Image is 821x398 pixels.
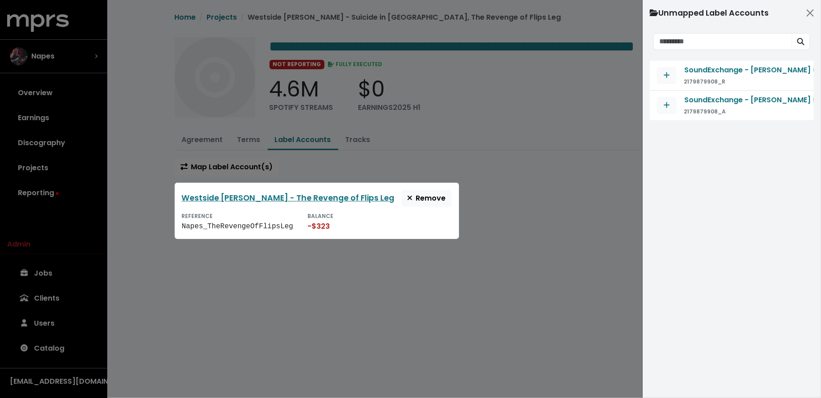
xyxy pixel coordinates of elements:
[803,6,817,20] button: Close
[182,212,213,220] small: REFERENCE
[182,193,395,203] a: Westside [PERSON_NAME] - The Revenge of Flips Leg
[650,7,769,19] div: Unmapped Label Accounts
[657,97,677,114] button: Map contract to selected agreement
[182,221,294,232] div: Napes_TheRevengeOfFlipsLeg
[684,108,726,115] small: 2179879908_A
[401,190,452,207] button: Remove
[307,221,333,232] div: -$323
[684,78,725,85] small: 2179879908_R
[407,193,446,203] span: Remove
[657,67,677,84] button: Map contract to selected agreement
[307,212,333,220] small: BALANCE
[653,33,792,50] input: Search unmapped contracts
